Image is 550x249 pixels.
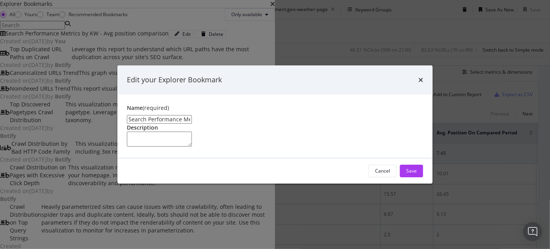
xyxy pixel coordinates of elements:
[375,167,390,174] div: Cancel
[143,104,169,111] span: (required)
[523,222,542,241] div: Open Intercom Messenger
[127,124,423,132] div: Description
[117,65,433,184] div: modal
[127,115,192,124] input: Enter a name
[406,167,417,174] div: Save
[418,75,423,85] div: times
[400,165,423,177] button: Save
[127,75,222,85] div: Edit your Explorer Bookmark
[127,104,143,111] span: Name
[368,165,397,177] button: Cancel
